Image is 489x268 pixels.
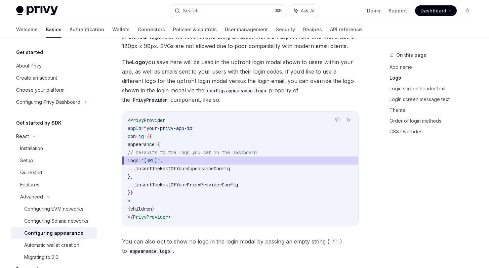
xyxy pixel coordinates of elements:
span: < [128,117,130,123]
h5: Get started [16,48,43,56]
a: Support [389,7,407,14]
span: > [168,214,171,220]
div: Configuring Privy Dashboard [16,98,80,106]
div: Configuring EVM networks [24,205,83,213]
a: Login screen message text [390,94,478,105]
span: { [157,141,160,147]
a: Connectors [138,21,165,38]
span: { [149,133,152,139]
span: insertTheRestOfYourPrivyProviderConfig [136,182,238,188]
div: Configuring appearance [24,229,83,237]
div: Migrating to 2.0 [24,253,58,261]
span: logo: [128,158,141,164]
div: Create an account [16,74,57,82]
span: config [128,133,144,139]
a: Basics [46,21,62,38]
span: { [128,206,130,212]
span: = [144,133,147,139]
code: PrivyProvider [130,96,170,104]
a: About Privy [11,60,97,72]
span: You can also opt to show no logo in the login modal by passing an empty string ( ) to . [122,237,359,256]
span: PrivyProvider [130,117,165,123]
span: > [128,198,130,204]
span: Dashboard [420,7,446,14]
span: ... [128,166,136,172]
div: Configuring Solana networks [24,217,88,225]
button: Search...⌘K [170,5,286,17]
code: '' [329,238,340,245]
a: Authentication [70,21,104,38]
code: config.appearance.logo [204,87,269,94]
button: Copy the contents from the code block [333,116,342,124]
span: The you save here will be used in the upfront login modal shown to users within your app, as well... [122,57,359,104]
a: Wallets [112,21,130,38]
strong: Logo [132,59,145,65]
div: Choose your platform [16,86,65,94]
a: Configuring Solana networks [11,215,97,227]
span: } [128,190,130,196]
a: Setup [11,154,97,167]
div: Features [20,181,39,189]
span: ⌘ K [275,8,282,13]
span: appId [128,125,141,131]
a: Configuring EVM networks [11,203,97,215]
a: Login screen header text [390,83,478,94]
span: children [130,206,152,212]
span: Ask AI [301,7,314,14]
span: ... [128,182,136,188]
a: Installation [11,142,97,154]
span: = [141,125,144,131]
span: }, [128,174,133,180]
span: { [147,133,149,139]
a: Choose your platform [11,84,97,96]
a: Logo [390,73,478,83]
span: '[URL]' [141,158,160,164]
div: About Privy [16,62,42,70]
img: light logo [16,6,58,15]
span: // Defaults to the logo you set in the Dashboard [128,149,257,155]
span: "your-privy-app-id" [144,125,195,131]
span: On this page [396,51,426,59]
div: Automatic wallet creation [24,241,79,249]
button: Toggle dark mode [462,5,473,16]
div: Search... [183,7,202,15]
div: Installation [20,144,43,152]
a: Create an account [11,72,97,84]
a: Features [11,179,97,191]
span: </ [128,214,133,220]
a: User management [225,21,268,38]
span: } [152,206,155,212]
h5: Get started by SDK [16,119,62,127]
button: Ask AI [289,5,319,17]
a: API reference [330,21,362,38]
span: } [130,190,133,196]
span: insertTheRestOfYourAppearanceConfig [136,166,230,172]
a: Dashboard [415,5,457,16]
a: Order of login methods [390,116,478,126]
div: Quickstart [20,169,42,177]
span: PrivyProvider [133,214,168,220]
div: Advanced [20,193,43,201]
a: Automatic wallet creation [11,239,97,251]
a: Configuring appearance [11,227,97,239]
a: Theme [390,105,478,116]
div: React [16,132,29,140]
span: appearance: [128,141,157,147]
a: Recipes [303,21,322,38]
a: App name [390,62,478,73]
a: Quickstart [11,167,97,179]
a: Welcome [16,21,38,38]
a: Migrating to 2.0 [11,251,97,263]
a: CSS Overrides [390,126,478,137]
div: Setup [20,157,33,165]
a: Security [276,21,295,38]
span: , [160,158,163,164]
a: Policies & controls [173,21,217,38]
button: Ask AI [344,116,353,124]
code: appearance.logo [127,248,173,255]
a: Demo [367,7,380,14]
